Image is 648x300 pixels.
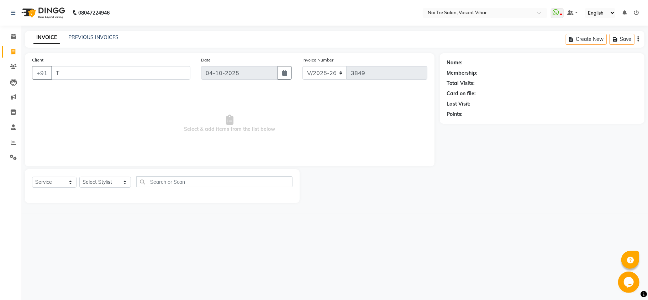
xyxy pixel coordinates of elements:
[201,57,211,63] label: Date
[618,272,641,293] iframe: chat widget
[32,88,427,159] span: Select & add items from the list below
[32,57,43,63] label: Client
[136,176,293,187] input: Search or Scan
[447,80,475,87] div: Total Visits:
[566,34,607,45] button: Create New
[447,111,463,118] div: Points:
[447,69,478,77] div: Membership:
[302,57,333,63] label: Invoice Number
[68,34,118,41] a: PREVIOUS INVOICES
[33,31,60,44] a: INVOICE
[51,66,190,80] input: Search by Name/Mobile/Email/Code
[447,59,463,66] div: Name:
[610,34,634,45] button: Save
[18,3,67,23] img: logo
[32,66,52,80] button: +91
[447,90,476,97] div: Card on file:
[447,100,471,108] div: Last Visit:
[78,3,110,23] b: 08047224946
